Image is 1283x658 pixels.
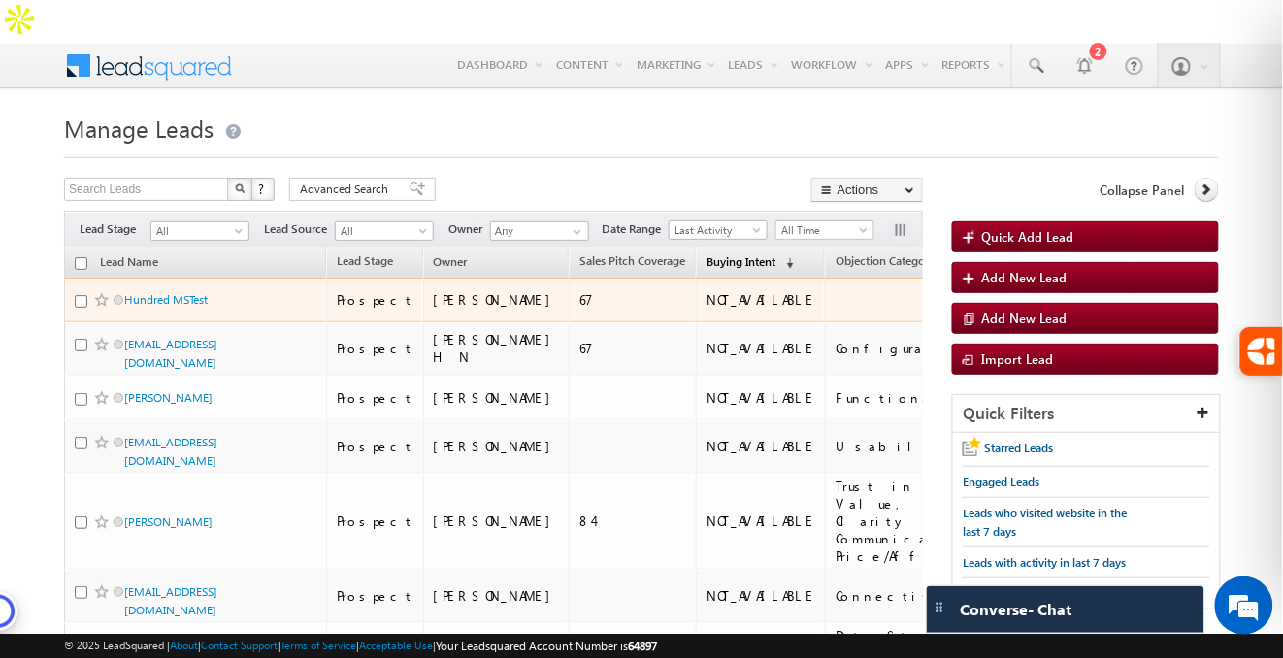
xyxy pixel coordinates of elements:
[707,389,816,407] div: NOT_AVAILABLE
[981,269,1067,285] span: Add New Lead
[337,291,414,309] div: Prospect
[33,102,82,127] img: d_60004797649_company_0_60004797649
[64,113,214,144] span: Manage Leads
[707,587,816,605] div: NOT_AVAILABLE
[448,220,490,238] span: Owner
[628,639,657,653] span: 64897
[337,512,414,530] div: Prospect
[336,222,428,240] span: All
[434,291,561,309] div: [PERSON_NAME]
[434,331,561,366] div: [PERSON_NAME] H N
[811,178,923,202] button: Actions
[434,587,561,605] div: [PERSON_NAME]
[963,555,1126,570] span: Leads with activity in last 7 days
[836,253,935,268] span: Objection Category
[579,253,685,268] span: Sales Pitch Coverage
[170,639,198,651] a: About
[549,43,629,85] a: Content
[563,222,587,242] a: Show All Items
[450,43,548,85] a: Dashboard
[669,220,768,240] a: Last Activity
[264,220,335,238] span: Lead Source
[280,639,356,651] a: Terms of Service
[25,180,354,497] textarea: Type your message and hit 'Enter'
[826,250,944,276] a: Objection Category
[337,438,414,455] div: Prospect
[785,43,878,85] a: Workflow
[436,639,657,653] span: Your Leadsquared Account Number is
[707,438,816,455] div: NOT_AVAILABLE
[318,10,365,56] div: Minimize live chat window
[936,43,1011,85] a: Reports
[579,291,687,309] div: 67
[961,601,1072,618] span: Converse - Chat
[124,292,208,307] a: Hundred MSTest
[778,255,794,271] span: (sorted descending)
[264,513,352,540] em: Start Chat
[124,514,213,529] a: [PERSON_NAME]
[327,250,403,276] a: Lead Stage
[722,43,784,85] a: Leads
[879,43,935,85] a: Apps
[75,257,87,270] input: Check all records
[579,512,687,530] div: 84
[434,438,561,455] div: [PERSON_NAME]
[151,222,244,240] span: All
[670,221,762,239] span: Last Activity
[235,183,245,193] img: Search
[707,254,775,269] span: Buying Intent
[697,250,804,276] a: Buying Intent (sorted descending)
[981,310,1067,326] span: Add New Lead
[836,389,1059,407] div: Functionality
[124,435,217,468] a: [EMAIL_ADDRESS][DOMAIN_NAME]
[150,221,249,241] a: All
[579,340,687,357] div: 67
[836,477,1059,565] div: Trust in Program Value, Lack of Clarity in Communication, Price/Affordability
[201,639,278,651] a: Contact Support
[776,221,869,239] span: All Time
[775,220,874,240] a: All Time
[981,228,1073,245] span: Quick Add Lead
[124,390,213,405] a: [PERSON_NAME]
[434,389,561,407] div: [PERSON_NAME]
[963,475,1039,489] span: Engaged Leads
[337,340,414,357] div: Prospect
[124,584,217,617] a: [EMAIL_ADDRESS][DOMAIN_NAME]
[1090,43,1107,60] div: 2
[707,340,816,357] div: NOT_AVAILABLE
[981,350,1053,367] span: Import Lead
[963,506,1127,539] span: Leads who visited website in the last 7 days
[337,389,414,407] div: Prospect
[124,337,217,370] a: [EMAIL_ADDRESS][DOMAIN_NAME]
[836,438,1059,455] div: Usability
[101,102,326,127] div: Chat with us now
[337,253,393,268] span: Lead Stage
[359,639,433,651] a: Acceptable Use
[570,250,695,276] a: Sales Pitch Coverage
[953,395,1220,433] div: Quick Filters
[984,441,1053,455] span: Starred Leads
[602,220,669,238] span: Date Range
[337,587,414,605] div: Prospect
[490,221,589,241] input: Type to Search
[335,221,434,241] a: All
[90,251,168,277] a: Lead Name
[259,181,268,197] span: ?
[630,43,721,85] a: Marketing
[1101,181,1185,199] span: Collapse Panel
[707,512,816,530] div: NOT_AVAILABLE
[932,600,947,615] img: carter-drag
[836,587,1059,605] div: Connectivity Issues
[300,181,394,198] span: Advanced Search
[434,254,468,269] span: Owner
[434,512,561,530] div: [PERSON_NAME]
[80,220,150,238] span: Lead Stage
[251,178,275,201] button: ?
[836,340,1059,357] div: Configuration Issue
[64,637,657,655] span: © 2025 LeadSquared | | | | |
[707,291,816,309] div: NOT_AVAILABLE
